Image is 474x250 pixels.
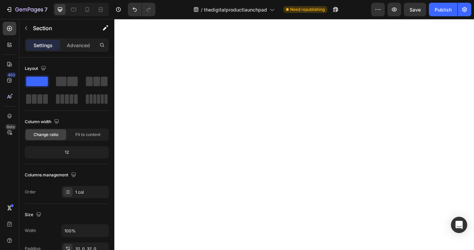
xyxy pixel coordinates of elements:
[5,124,16,130] div: Beta
[25,171,78,180] div: Columns management
[204,6,267,13] span: thedigitalproductlaunchpad
[128,3,155,16] div: Undo/Redo
[25,117,61,127] div: Column width
[25,210,43,219] div: Size
[6,72,16,78] div: 450
[25,64,48,73] div: Layout
[3,3,51,16] button: 7
[25,228,36,234] div: Width
[404,3,426,16] button: Save
[290,6,325,13] span: Need republishing
[75,132,100,138] span: Fit to content
[67,42,90,49] p: Advanced
[410,7,421,13] span: Save
[44,5,48,14] p: 7
[62,225,109,237] input: Auto
[33,24,89,32] p: Section
[75,189,107,195] div: 1 col
[34,132,58,138] span: Change ratio
[26,148,108,157] div: 12
[201,6,203,13] span: /
[34,42,53,49] p: Settings
[25,189,36,195] div: Order
[451,217,467,233] div: Open Intercom Messenger
[114,19,474,250] iframe: Design area
[435,6,452,13] div: Publish
[429,3,457,16] button: Publish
